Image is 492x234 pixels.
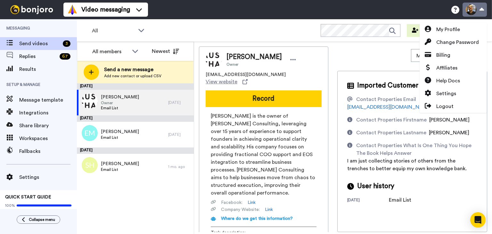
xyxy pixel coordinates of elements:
[101,100,139,105] span: Owner
[389,196,421,204] div: Email List
[436,64,457,72] span: Affiliates
[81,5,130,14] span: Video messaging
[420,36,487,49] a: Change Password
[356,142,475,157] div: Contact Properties What Is One Thing You Hope The Book Helps Answer
[101,167,139,172] span: Email List
[436,103,454,110] span: Logout
[206,78,248,86] a: View website
[416,52,434,60] span: Move
[101,135,139,140] span: Email List
[356,116,427,124] div: Contact Properties Firstname
[19,53,57,60] span: Replies
[29,217,55,222] span: Collapse menu
[436,38,479,46] span: Change Password
[92,27,135,35] span: All
[77,83,194,90] div: [DATE]
[429,130,469,135] span: [PERSON_NAME]
[19,109,77,117] span: Integrations
[221,206,260,213] span: Company Website :
[420,23,487,36] a: My Profile
[168,164,191,169] div: 1 mo. ago
[357,181,394,191] span: User history
[347,197,389,204] div: [DATE]
[226,62,282,67] span: Owner
[436,51,450,59] span: Billing
[60,53,70,60] div: 67
[19,135,77,142] span: Workspaces
[101,94,139,100] span: [PERSON_NAME]
[347,104,432,110] a: [EMAIL_ADDRESS][DOMAIN_NAME]
[265,206,273,213] a: Link
[436,90,456,97] span: Settings
[5,203,15,208] span: 100%
[420,62,487,74] a: Affiliates
[248,199,256,206] a: Link
[77,147,194,154] div: [DATE]
[206,90,322,107] button: Record
[63,40,70,47] div: 3
[101,105,139,111] span: Email List
[19,96,77,104] span: Message template
[17,215,60,224] button: Collapse menu
[470,212,486,228] div: Open Intercom Messenger
[347,158,467,171] span: I am just collecting stories of others from the trenches to better equip my own knowledge bank.
[168,132,191,137] div: [DATE]
[8,5,56,14] img: bj-logo-header-white.svg
[67,4,78,15] img: vm-color.svg
[101,129,139,135] span: [PERSON_NAME]
[19,173,77,181] span: Settings
[19,65,77,73] span: Results
[104,66,161,73] span: Send a new message
[77,115,194,122] div: [DATE]
[206,71,286,78] span: [EMAIL_ADDRESS][DOMAIN_NAME]
[356,129,426,137] div: Contact Properties Lastname
[357,81,432,90] span: Imported Customer Info
[420,100,487,113] a: Logout
[82,125,98,141] img: em.png
[147,45,184,58] button: Newest
[206,52,222,68] img: Image of Benjamin Speich
[19,147,77,155] span: Fallbacks
[82,157,98,173] img: sh.png
[221,216,293,221] span: Where do we get this information?
[5,195,51,199] span: QUICK START GUIDE
[19,122,77,130] span: Share library
[420,87,487,100] a: Settings
[206,78,237,86] span: View website
[221,199,242,206] span: Facebook :
[226,52,282,62] span: [PERSON_NAME]
[436,77,460,85] span: Help Docs
[101,161,139,167] span: [PERSON_NAME]
[82,93,98,109] img: 945c933e-41af-4aa0-a123-d165db2a69ab.png
[407,24,438,37] button: Invite
[356,96,416,103] div: Contact Properties Email
[92,48,129,55] div: All members
[420,49,487,62] a: Billing
[429,117,470,122] span: [PERSON_NAME]
[168,100,191,105] div: [DATE]
[19,40,60,47] span: Send videos
[104,73,161,79] span: Add new contact or upload CSV
[211,112,316,197] span: [PERSON_NAME] is the owner of [PERSON_NAME] Consulting, leveraging over 15 years of experience to...
[420,74,487,87] a: Help Docs
[436,26,460,33] span: My Profile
